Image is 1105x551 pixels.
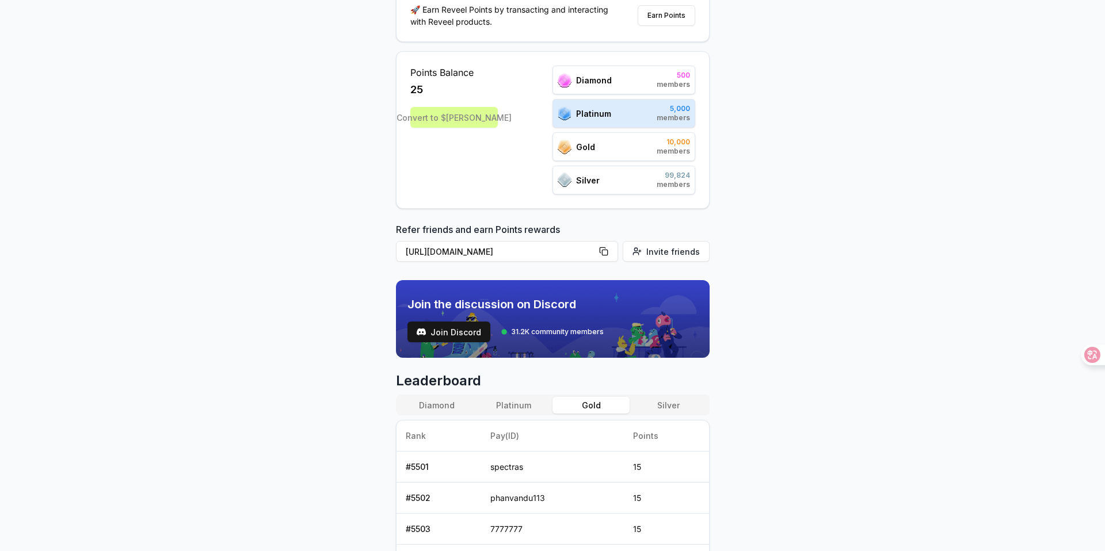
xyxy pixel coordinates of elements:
[558,173,571,188] img: ranks_icon
[552,397,630,414] button: Gold
[511,327,604,336] span: 31.2K community members
[397,451,482,483] td: # 5501
[657,80,690,89] span: members
[481,420,623,451] th: Pay(ID)
[396,372,710,390] span: Leaderboard
[657,71,690,80] span: 500
[624,451,709,483] td: 15
[481,483,623,514] td: phanvandu113
[624,420,709,451] th: Points
[576,174,600,186] span: Silver
[657,180,690,189] span: members
[417,327,426,336] img: test
[396,223,710,266] div: Refer friends and earn Points rewards
[624,514,709,545] td: 15
[481,451,623,483] td: spectras
[407,322,490,342] a: testJoin Discord
[576,108,611,120] span: Platinum
[576,141,595,153] span: Gold
[657,104,690,113] span: 5,000
[430,326,481,338] span: Join Discord
[646,246,700,258] span: Invite friends
[481,514,623,545] td: 7777777
[657,171,690,180] span: 99,824
[558,140,571,154] img: ranks_icon
[624,483,709,514] td: 15
[410,3,618,28] p: 🚀 Earn Reveel Points by transacting and interacting with Reveel products.
[558,73,571,87] img: ranks_icon
[410,82,423,98] span: 25
[410,66,498,79] span: Points Balance
[623,241,710,262] button: Invite friends
[407,296,604,312] span: Join the discussion on Discord
[407,322,490,342] button: Join Discord
[397,514,482,545] td: # 5503
[638,5,695,26] button: Earn Points
[475,397,552,414] button: Platinum
[396,241,618,262] button: [URL][DOMAIN_NAME]
[396,280,710,358] img: discord_banner
[576,74,612,86] span: Diamond
[398,397,475,414] button: Diamond
[657,147,690,156] span: members
[397,420,482,451] th: Rank
[397,483,482,514] td: # 5502
[657,137,690,147] span: 10,000
[558,106,571,121] img: ranks_icon
[630,397,707,414] button: Silver
[657,113,690,123] span: members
